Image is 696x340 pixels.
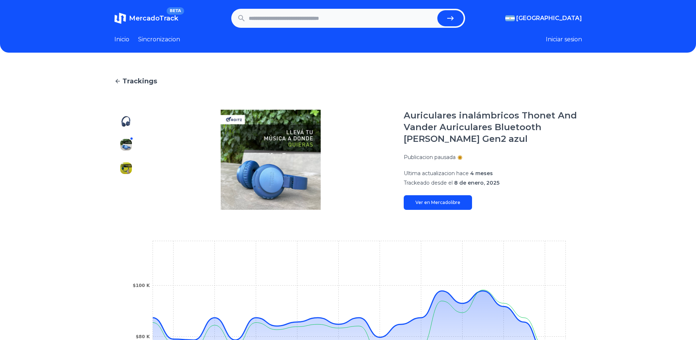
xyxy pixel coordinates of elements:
[120,116,132,127] img: Auriculares inalámbricos Thonet And Vander Auriculares Bluetooth Dauer Gen2 azul
[404,195,472,210] a: Ver en Mercadolibre
[404,154,456,161] p: Publicacion pausada
[454,180,499,186] span: 8 de enero, 2025
[133,283,150,288] tspan: $100 K
[136,334,150,339] tspan: $80 K
[114,12,126,24] img: MercadoTrack
[167,7,184,15] span: BETA
[122,76,157,86] span: Trackings
[138,35,180,44] a: Sincronizacion
[120,139,132,151] img: Auriculares inalámbricos Thonet And Vander Auriculares Bluetooth Dauer Gen2 azul
[114,12,178,24] a: MercadoTrackBETA
[505,14,582,23] button: [GEOGRAPHIC_DATA]
[505,15,515,21] img: Argentina
[120,162,132,174] img: Auriculares inalámbricos Thonet And Vander Auriculares Bluetooth Dauer Gen2 azul
[404,180,453,186] span: Trackeado desde el
[516,14,582,23] span: [GEOGRAPHIC_DATA]
[404,170,469,177] span: Ultima actualizacion hace
[470,170,493,177] span: 4 meses
[114,76,582,86] a: Trackings
[546,35,582,44] button: Iniciar sesion
[114,35,129,44] a: Inicio
[404,110,582,145] h1: Auriculares inalámbricos Thonet And Vander Auriculares Bluetooth [PERSON_NAME] Gen2 azul
[129,14,178,22] span: MercadoTrack
[152,110,389,210] img: Auriculares inalámbricos Thonet And Vander Auriculares Bluetooth Dauer Gen2 azul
